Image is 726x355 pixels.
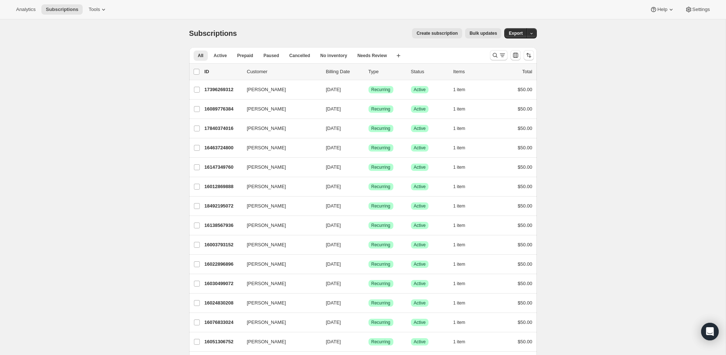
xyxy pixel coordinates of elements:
[205,68,241,75] p: ID
[371,319,390,325] span: Recurring
[247,261,286,268] span: [PERSON_NAME]
[453,201,474,211] button: 1 item
[453,261,465,267] span: 1 item
[416,30,458,36] span: Create subscription
[371,300,390,306] span: Recurring
[247,299,286,307] span: [PERSON_NAME]
[205,261,241,268] p: 16022896896
[205,279,532,289] div: 16030499072[PERSON_NAME][DATE]SuccessRecurringSuccessActive1 item$50.00
[326,184,341,189] span: [DATE]
[205,144,241,152] p: 16463724800
[453,317,474,328] button: 1 item
[326,242,341,247] span: [DATE]
[518,223,532,228] span: $50.00
[453,123,474,134] button: 1 item
[518,87,532,92] span: $50.00
[205,201,532,211] div: 18492195072[PERSON_NAME][DATE]SuccessRecurringSuccessActive1 item$50.00
[205,164,241,171] p: 16147349760
[414,339,426,345] span: Active
[518,319,532,325] span: $50.00
[414,242,426,248] span: Active
[247,338,286,345] span: [PERSON_NAME]
[243,84,316,96] button: [PERSON_NAME]
[326,87,341,92] span: [DATE]
[205,143,532,153] div: 16463724800[PERSON_NAME][DATE]SuccessRecurringSuccessActive1 item$50.00
[414,281,426,287] span: Active
[214,53,227,59] span: Active
[453,145,465,151] span: 1 item
[453,279,474,289] button: 1 item
[198,53,203,59] span: All
[371,164,390,170] span: Recurring
[465,28,501,38] button: Bulk updates
[326,126,341,131] span: [DATE]
[205,241,241,248] p: 16003793152
[453,184,465,190] span: 1 item
[414,145,426,151] span: Active
[692,7,710,12] span: Settings
[518,281,532,286] span: $50.00
[453,126,465,131] span: 1 item
[371,203,390,209] span: Recurring
[371,184,390,190] span: Recurring
[453,106,465,112] span: 1 item
[205,220,532,231] div: 16138567936[PERSON_NAME][DATE]SuccessRecurringSuccessActive1 item$50.00
[247,105,286,113] span: [PERSON_NAME]
[453,259,474,269] button: 1 item
[412,28,462,38] button: Create subscription
[243,200,316,212] button: [PERSON_NAME]
[414,126,426,131] span: Active
[243,278,316,289] button: [PERSON_NAME]
[247,86,286,93] span: [PERSON_NAME]
[518,145,532,150] span: $50.00
[243,297,316,309] button: [PERSON_NAME]
[205,317,532,328] div: 16076833024[PERSON_NAME][DATE]SuccessRecurringSuccessActive1 item$50.00
[524,50,534,60] button: Sort the results
[243,161,316,173] button: [PERSON_NAME]
[326,203,341,209] span: [DATE]
[645,4,679,15] button: Help
[205,104,532,114] div: 16089776384[PERSON_NAME][DATE]SuccessRecurringSuccessActive1 item$50.00
[243,220,316,231] button: [PERSON_NAME]
[326,319,341,325] span: [DATE]
[453,300,465,306] span: 1 item
[205,280,241,287] p: 16030499072
[205,183,241,190] p: 16012869888
[371,339,390,345] span: Recurring
[243,142,316,154] button: [PERSON_NAME]
[326,223,341,228] span: [DATE]
[205,240,532,250] div: 16003793152[PERSON_NAME][DATE]SuccessRecurringSuccessActive1 item$50.00
[243,239,316,251] button: [PERSON_NAME]
[205,298,532,308] div: 16024830208[PERSON_NAME][DATE]SuccessRecurringSuccessActive1 item$50.00
[453,85,474,95] button: 1 item
[243,123,316,134] button: [PERSON_NAME]
[453,339,465,345] span: 1 item
[371,223,390,228] span: Recurring
[358,53,387,59] span: Needs Review
[371,242,390,248] span: Recurring
[247,202,286,210] span: [PERSON_NAME]
[326,68,363,75] p: Billing Date
[243,258,316,270] button: [PERSON_NAME]
[247,241,286,248] span: [PERSON_NAME]
[326,339,341,344] span: [DATE]
[205,182,532,192] div: 16012869888[PERSON_NAME][DATE]SuccessRecurringSuccessActive1 item$50.00
[326,106,341,112] span: [DATE]
[681,4,714,15] button: Settings
[414,184,426,190] span: Active
[205,85,532,95] div: 17396269312[PERSON_NAME][DATE]SuccessRecurringSuccessActive1 item$50.00
[326,164,341,170] span: [DATE]
[368,68,405,75] div: Type
[205,337,532,347] div: 16051306752[PERSON_NAME][DATE]SuccessRecurringSuccessActive1 item$50.00
[205,162,532,172] div: 16147349760[PERSON_NAME][DATE]SuccessRecurringSuccessActive1 item$50.00
[518,203,532,209] span: $50.00
[518,339,532,344] span: $50.00
[411,68,448,75] p: Status
[205,299,241,307] p: 16024830208
[453,162,474,172] button: 1 item
[453,242,465,248] span: 1 item
[453,298,474,308] button: 1 item
[289,53,310,59] span: Cancelled
[205,202,241,210] p: 18492195072
[41,4,83,15] button: Subscriptions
